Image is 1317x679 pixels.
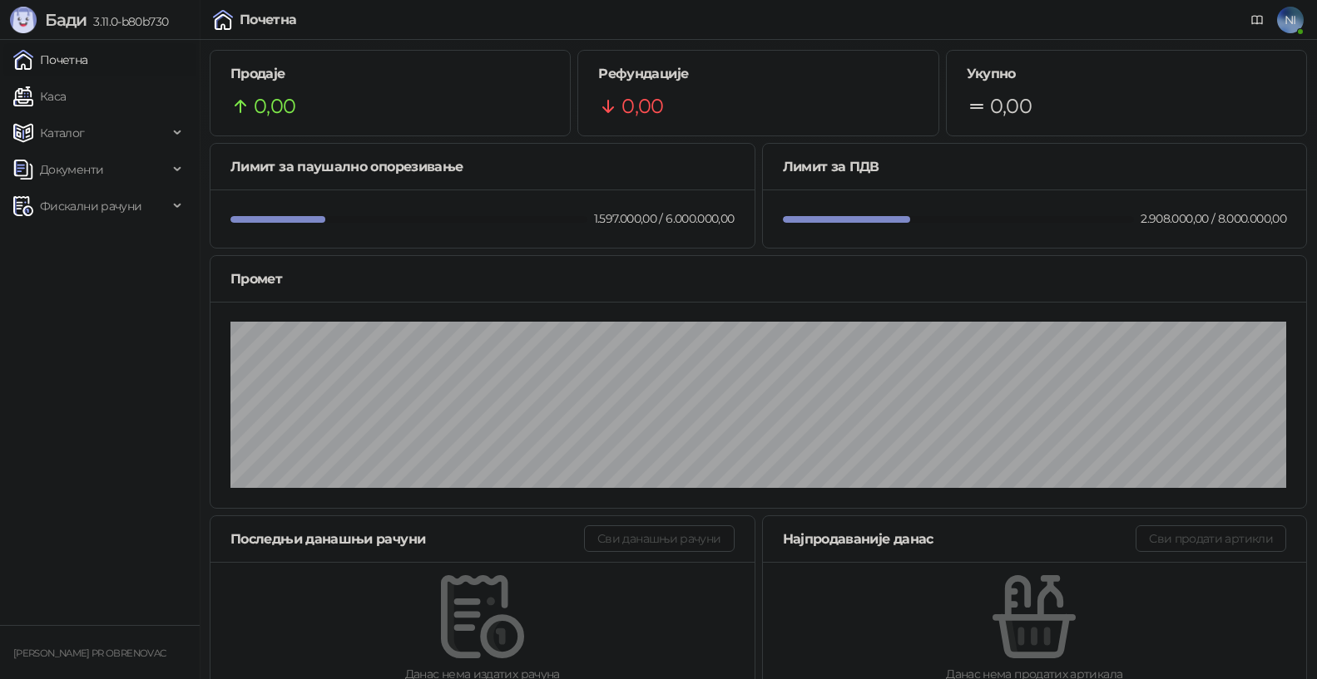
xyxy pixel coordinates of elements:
[230,268,1286,289] div: Промет
[13,43,88,76] a: Почетна
[230,64,550,84] h5: Продаје
[1136,525,1286,552] button: Сви продати артикли
[40,189,141,223] span: Фискални рачуни
[783,529,1136,549] div: Најпродаваније данас
[87,14,168,29] span: 3.11.0-b80b730
[1277,7,1304,33] span: NI
[230,156,735,177] div: Лимит за паушално опорезивање
[230,529,584,549] div: Последњи данашњи рачуни
[10,7,37,33] img: Logo
[598,64,918,84] h5: Рефундације
[783,156,1287,177] div: Лимит за ПДВ
[13,80,66,113] a: Каса
[40,153,103,186] span: Документи
[621,91,663,122] span: 0,00
[13,647,166,659] small: [PERSON_NAME] PR OBRENOVAC
[254,91,295,122] span: 0,00
[1137,209,1290,228] div: 2.908.000,00 / 8.000.000,00
[240,13,297,27] div: Почетна
[990,91,1032,122] span: 0,00
[45,10,87,30] span: Бади
[967,64,1286,84] h5: Укупно
[584,525,734,552] button: Сви данашњи рачуни
[40,116,85,150] span: Каталог
[591,209,738,228] div: 1.597.000,00 / 6.000.000,00
[1244,7,1270,33] a: Документација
